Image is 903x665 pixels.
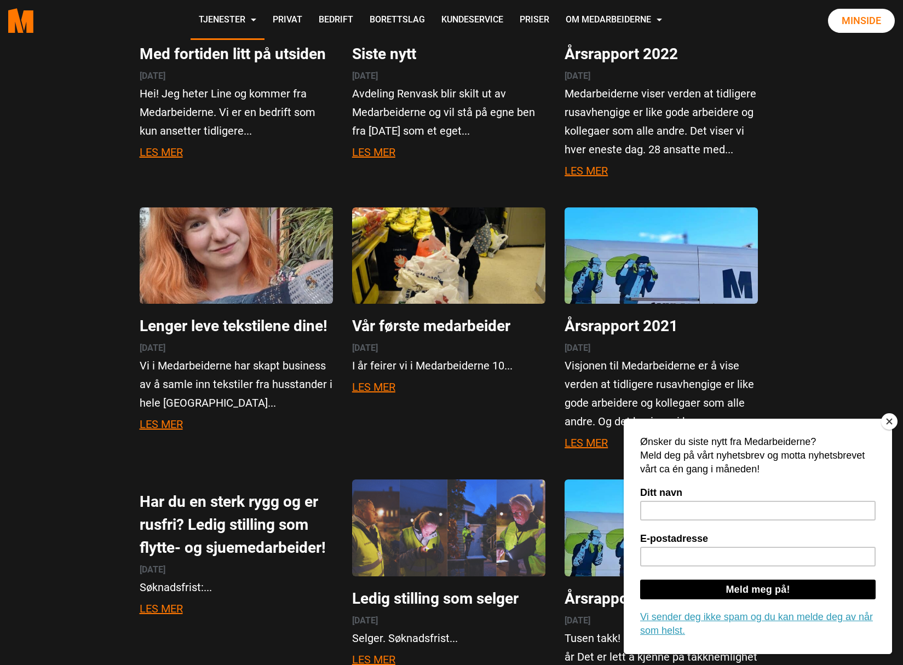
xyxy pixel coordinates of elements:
[352,343,378,353] span: [DATE]
[565,71,590,81] span: [DATE]
[352,521,545,534] a: Les mer om Ledig stilling som selger featured image
[140,564,165,575] span: [DATE]
[565,589,678,608] a: Les mer om Årsrapport 2020 main title
[140,356,333,412] p: Vi i Medarbeiderne har skapt business av å samle inn tekstiler fra husstander i hele [GEOGRAPHIC_...
[352,479,545,576] img: Salg forside Medarbeiderne
[352,356,545,375] p: I år feirer vi i Medarbeiderne 10...
[191,1,264,40] a: Tjenester
[565,356,758,431] p: Visjonen til Medarbeiderne er å vise verden at tidligere rusavhengige er like gode arbeidere og k...
[352,615,378,626] span: [DATE]
[16,16,252,30] p: Ønsker du siste nytt fra Medarbeiderne?
[140,418,183,431] a: Les mer om Lenger leve tekstilene dine! button
[565,436,608,449] a: Les mer om Årsrapport 2021 button
[120,198,352,314] img: Screenshot 20230126 102518 Gmail
[352,380,395,394] a: Les mer om Vår første medarbeider button
[352,45,416,63] a: Les mer om Siste nytt main title
[264,1,310,40] a: Privat
[140,343,165,353] span: [DATE]
[16,193,249,217] a: Vi sender deg ikke spam og du kan melde deg av når som helst.
[352,629,545,647] p: Selger. Søknadsfrist...
[16,115,252,128] label: E-postadresse
[881,413,898,430] button: Close
[140,71,165,81] span: [DATE]
[140,248,333,261] a: Les mer om Lenger leve tekstilene dine! featured image
[16,30,252,57] p: Meld deg på vårt nyhetsbrev og motta nyhetsbrevet vårt ca én gang i måneden!
[352,248,545,261] a: Les mer om Vår første medarbeider featured image
[140,493,326,557] a: Les mer om Har du en sterk rygg og er rusfri? Ledig stilling som flytte- og sjuemedarbeider! main...
[565,343,590,353] span: [DATE]
[16,161,252,181] input: Meld meg på!
[565,45,678,63] a: Les mer om Årsrapport 2022 main title
[352,71,378,81] span: [DATE]
[140,84,333,140] p: Hei! Jeg heter Line og kommer fra Medarbeiderne. Vi er en bedrift som kun ansetter tidligere...
[310,1,361,40] a: Bedrift
[433,1,511,40] a: Kundeservice
[140,578,333,597] p: Søknadsfrist:...
[565,84,758,159] p: Medarbeiderne viser verden at tidligere rusavhengige er like gode arbeidere og kollegaer som alle...
[565,248,758,261] a: Les mer om Årsrapport 2021 featured image
[565,164,608,177] a: Les mer om Årsrapport 2022 button
[352,589,519,608] a: Les mer om Ledig stilling som selger main title
[352,146,395,159] a: Les mer om Siste nytt button
[565,521,758,534] a: Les mer om Årsrapport 2020 featured image
[565,207,758,304] img: Screenshot 20220411 061839 Instagram
[361,1,433,40] a: Borettslag
[565,317,678,335] a: Les mer om Årsrapport 2021 main title
[140,45,326,63] a: Les mer om Med fortiden litt på utsiden main title
[352,317,510,335] a: Les mer om Vår første medarbeider main title
[511,1,557,40] a: Priser
[12,13,274,30] span: Ønsker du nyheter fra Medarbeiderne?
[352,207,545,304] img: Bilde 04.08.2022 klokken 15.09 3
[12,43,891,62] button: [PERSON_NAME] meg på nyhetsbrev!
[557,1,670,40] a: Om Medarbeiderne
[140,602,183,615] a: Les mer om Har du en sterk rygg og er rusfri? Ledig stilling som flytte- og sjuemedarbeider! button
[140,146,183,159] a: Les mer om Med fortiden litt på utsiden button
[140,317,327,335] a: Les mer om Lenger leve tekstilene dine! main title
[565,615,590,626] span: [DATE]
[828,9,895,33] a: Minside
[352,84,545,140] p: Avdeling Renvask blir skilt ut av Medarbeiderne og vil stå på egne ben fra [DATE] som et eget...
[16,69,252,82] label: Ditt navn
[565,479,758,576] img: Screenshot 20220411 061839 Instagram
